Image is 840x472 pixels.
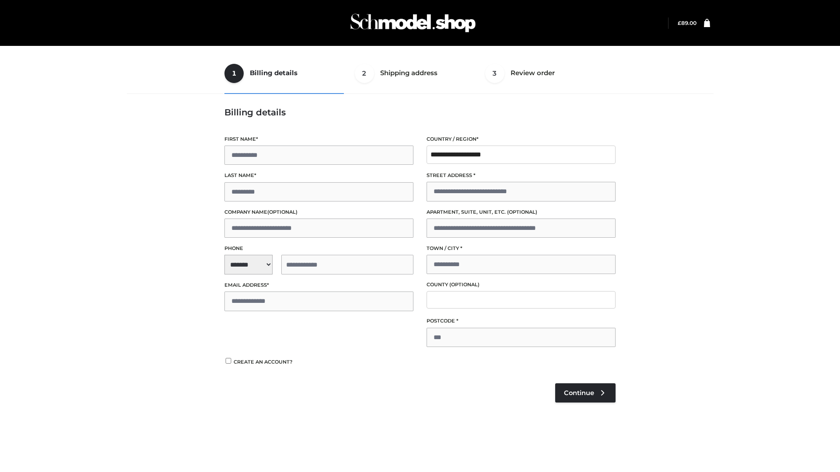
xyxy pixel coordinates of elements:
[427,281,616,289] label: County
[427,244,616,253] label: Town / City
[267,209,297,215] span: (optional)
[224,171,413,180] label: Last name
[427,208,616,216] label: Apartment, suite, unit, etc.
[347,6,479,40] img: Schmodel Admin 964
[234,359,293,365] span: Create an account?
[507,209,537,215] span: (optional)
[427,171,616,180] label: Street address
[224,107,616,118] h3: Billing details
[224,358,232,364] input: Create an account?
[678,20,681,26] span: £
[678,20,696,26] a: £89.00
[224,281,413,289] label: Email address
[224,208,413,216] label: Company name
[427,135,616,143] label: Country / Region
[224,244,413,253] label: Phone
[224,135,413,143] label: First name
[564,389,594,397] span: Continue
[427,317,616,325] label: Postcode
[678,20,696,26] bdi: 89.00
[555,383,616,403] a: Continue
[449,281,479,288] span: (optional)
